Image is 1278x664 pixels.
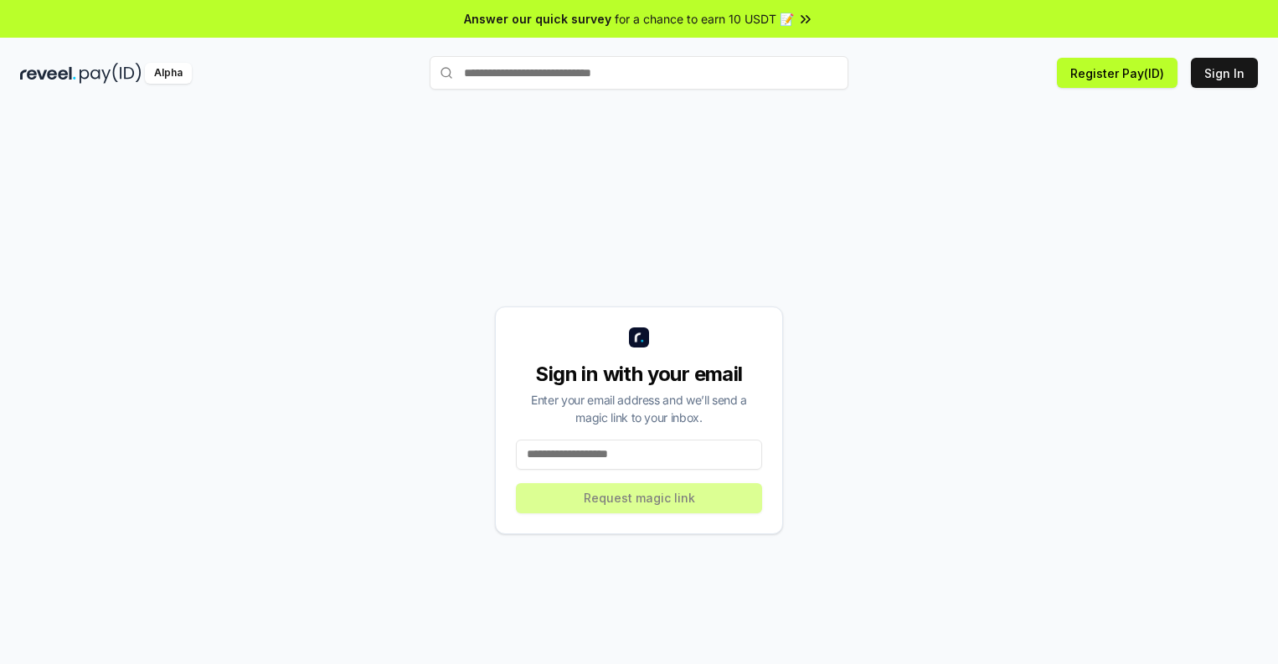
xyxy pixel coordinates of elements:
img: logo_small [629,327,649,347]
span: for a chance to earn 10 USDT 📝 [615,10,794,28]
img: pay_id [80,63,142,84]
button: Sign In [1191,58,1258,88]
button: Register Pay(ID) [1057,58,1178,88]
div: Sign in with your email [516,361,762,388]
span: Answer our quick survey [464,10,611,28]
img: reveel_dark [20,63,76,84]
div: Alpha [145,63,192,84]
div: Enter your email address and we’ll send a magic link to your inbox. [516,391,762,426]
